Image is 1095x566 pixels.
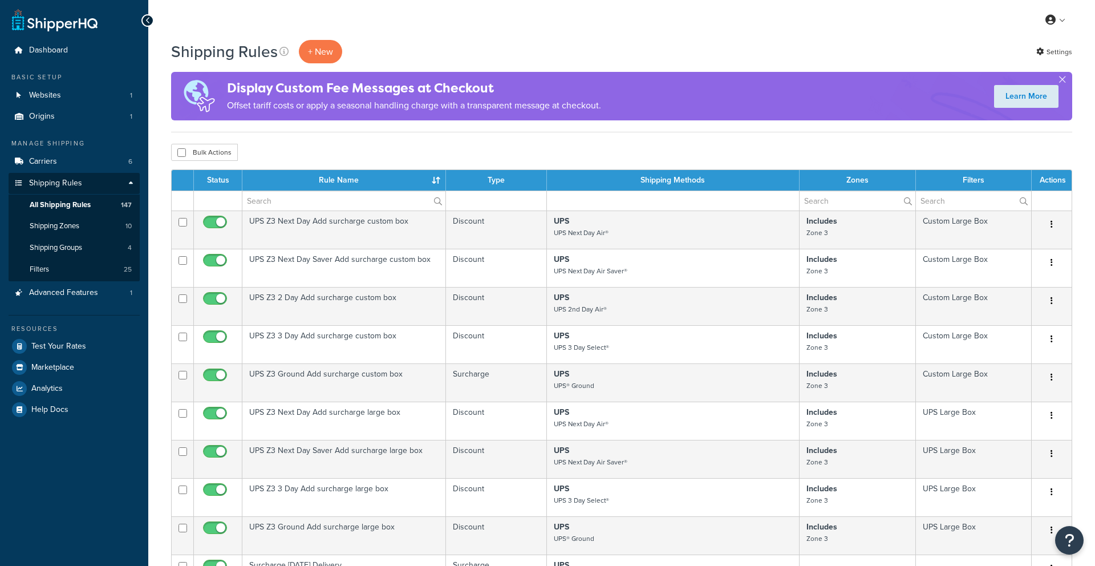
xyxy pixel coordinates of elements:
span: 25 [124,265,132,274]
td: UPS Large Box [916,516,1032,555]
th: Status [194,170,242,191]
p: + New [299,40,342,63]
small: UPS Next Day Air Saver® [554,457,627,467]
li: Origins [9,106,140,127]
td: UPS Z3 Ground Add surcharge large box [242,516,446,555]
strong: UPS [554,483,569,495]
strong: UPS [554,521,569,533]
td: Discount [446,325,547,363]
strong: Includes [806,330,837,342]
th: Shipping Methods [547,170,800,191]
td: UPS Z3 Next Day Saver Add surcharge large box [242,440,446,478]
li: Advanced Features [9,282,140,304]
li: Marketplace [9,357,140,378]
small: UPS Next Day Air® [554,419,609,429]
li: All Shipping Rules [9,195,140,216]
span: Test Your Rates [31,342,86,351]
strong: Includes [806,253,837,265]
small: Zone 3 [806,419,828,429]
h1: Shipping Rules [171,41,278,63]
span: 6 [128,157,132,167]
li: Websites [9,85,140,106]
strong: Includes [806,406,837,418]
th: Zones [800,170,916,191]
a: Learn More [994,85,1058,108]
span: All Shipping Rules [30,200,91,210]
td: Custom Large Box [916,211,1032,249]
span: Help Docs [31,405,68,415]
strong: UPS [554,253,569,265]
td: UPS Z3 Ground Add surcharge custom box [242,363,446,402]
strong: UPS [554,368,569,380]
td: Discount [446,478,547,516]
td: UPS Z3 Next Day Add surcharge large box [242,402,446,440]
small: UPS® Ground [554,381,594,391]
strong: Includes [806,368,837,380]
a: Shipping Rules [9,173,140,194]
th: Type [446,170,547,191]
td: Discount [446,440,547,478]
td: UPS Large Box [916,440,1032,478]
a: Analytics [9,378,140,399]
small: Zone 3 [806,457,828,467]
td: UPS Z3 2 Day Add surcharge custom box [242,287,446,325]
small: Zone 3 [806,228,828,238]
span: 1 [130,288,132,298]
input: Search [242,191,445,211]
button: Open Resource Center [1055,526,1084,555]
strong: UPS [554,215,569,227]
th: Rule Name : activate to sort column ascending [242,170,446,191]
td: UPS Z3 3 Day Add surcharge large box [242,478,446,516]
td: Surcharge [446,363,547,402]
input: Search [916,191,1031,211]
td: UPS Z3 Next Day Add surcharge custom box [242,211,446,249]
small: Zone 3 [806,266,828,276]
small: UPS 2nd Day Air® [554,304,607,314]
a: Dashboard [9,40,140,61]
strong: UPS [554,406,569,418]
span: Shipping Zones [30,221,79,231]
small: UPS Next Day Air® [554,228,609,238]
small: Zone 3 [806,304,828,314]
span: Origins [29,112,55,122]
strong: UPS [554,292,569,304]
span: 1 [130,112,132,122]
div: Basic Setup [9,72,140,82]
span: Advanced Features [29,288,98,298]
strong: Includes [806,521,837,533]
a: Help Docs [9,399,140,420]
small: UPS 3 Day Select® [554,495,609,506]
li: Shipping Groups [9,237,140,258]
strong: UPS [554,444,569,456]
a: ShipperHQ Home [12,9,98,31]
li: Carriers [9,151,140,172]
span: 4 [128,243,132,253]
strong: Includes [806,444,837,456]
small: Zone 3 [806,533,828,544]
td: Discount [446,287,547,325]
span: Shipping Groups [30,243,82,253]
td: Custom Large Box [916,249,1032,287]
td: UPS Z3 3 Day Add surcharge custom box [242,325,446,363]
li: Shipping Zones [9,216,140,237]
th: Filters [916,170,1032,191]
input: Search [800,191,915,211]
span: 1 [130,91,132,100]
td: Discount [446,249,547,287]
span: Filters [30,265,49,274]
h4: Display Custom Fee Messages at Checkout [227,79,601,98]
td: UPS Z3 Next Day Saver Add surcharge custom box [242,249,446,287]
a: Shipping Groups 4 [9,237,140,258]
small: UPS® Ground [554,533,594,544]
a: Test Your Rates [9,336,140,357]
span: Dashboard [29,46,68,55]
strong: Includes [806,483,837,495]
small: UPS Next Day Air Saver® [554,266,627,276]
strong: Includes [806,215,837,227]
span: Carriers [29,157,57,167]
a: Websites 1 [9,85,140,106]
span: Shipping Rules [29,179,82,188]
